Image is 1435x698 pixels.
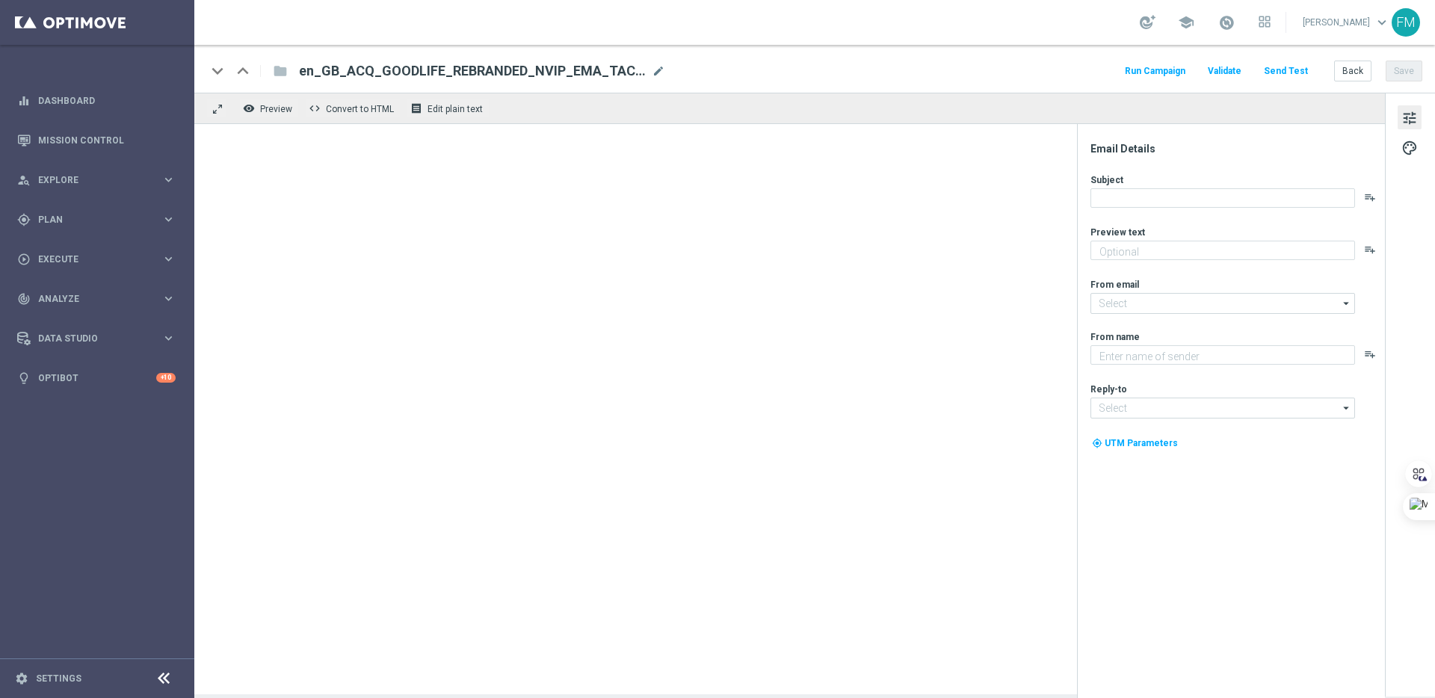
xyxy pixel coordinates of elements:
[1374,14,1390,31] span: keyboard_arrow_down
[1090,279,1139,291] label: From email
[1364,191,1376,203] button: playlist_add
[38,334,161,343] span: Data Studio
[15,672,28,685] i: settings
[161,331,176,345] i: keyboard_arrow_right
[16,174,176,186] button: person_search Explore keyboard_arrow_right
[17,292,161,306] div: Analyze
[1105,438,1178,448] span: UTM Parameters
[38,81,176,120] a: Dashboard
[1090,435,1179,451] button: my_location UTM Parameters
[16,253,176,265] button: play_circle_outline Execute keyboard_arrow_right
[1206,61,1244,81] button: Validate
[161,212,176,226] i: keyboard_arrow_right
[161,173,176,187] i: keyboard_arrow_right
[1178,14,1194,31] span: school
[16,95,176,107] button: equalizer Dashboard
[17,213,31,226] i: gps_fixed
[17,371,31,385] i: lightbulb
[1090,331,1140,343] label: From name
[239,99,299,118] button: remove_red_eye Preview
[1123,61,1188,81] button: Run Campaign
[16,214,176,226] button: gps_fixed Plan keyboard_arrow_right
[38,120,176,160] a: Mission Control
[1090,383,1127,395] label: Reply-to
[1364,348,1376,360] button: playlist_add
[1334,61,1371,81] button: Back
[17,173,161,187] div: Explore
[1092,438,1102,448] i: my_location
[1301,11,1392,34] a: [PERSON_NAME]keyboard_arrow_down
[16,333,176,345] button: Data Studio keyboard_arrow_right
[16,135,176,146] button: Mission Control
[1090,174,1123,186] label: Subject
[161,252,176,266] i: keyboard_arrow_right
[1090,293,1355,314] input: Select
[38,255,161,264] span: Execute
[36,674,81,683] a: Settings
[243,102,255,114] i: remove_red_eye
[1208,66,1241,76] span: Validate
[1401,108,1418,128] span: tune
[17,292,31,306] i: track_changes
[17,253,31,266] i: play_circle_outline
[326,104,394,114] span: Convert to HTML
[1364,244,1376,256] button: playlist_add
[1398,105,1422,129] button: tune
[309,102,321,114] span: code
[16,293,176,305] button: track_changes Analyze keyboard_arrow_right
[652,64,665,78] span: mode_edit
[38,358,156,398] a: Optibot
[299,62,646,80] span: en_GB_ACQ_GOODLIFE_REBRANDED_NVIP_EMA_TAC_GM_50FS_5ENTR
[1339,294,1354,313] i: arrow_drop_down
[16,372,176,384] button: lightbulb Optibot +10
[305,99,401,118] button: code Convert to HTML
[38,176,161,185] span: Explore
[1401,138,1418,158] span: palette
[1339,398,1354,418] i: arrow_drop_down
[428,104,483,114] span: Edit plain text
[17,332,161,345] div: Data Studio
[1090,226,1145,238] label: Preview text
[17,358,176,398] div: Optibot
[1386,61,1422,81] button: Save
[407,99,490,118] button: receipt Edit plain text
[17,94,31,108] i: equalizer
[156,373,176,383] div: +10
[17,213,161,226] div: Plan
[38,215,161,224] span: Plan
[1090,398,1355,419] input: Select
[1090,142,1383,155] div: Email Details
[17,173,31,187] i: person_search
[1262,61,1310,81] button: Send Test
[1392,8,1420,37] div: FM
[17,120,176,160] div: Mission Control
[410,102,422,114] i: receipt
[161,291,176,306] i: keyboard_arrow_right
[1398,135,1422,159] button: palette
[17,253,161,266] div: Execute
[17,81,176,120] div: Dashboard
[38,294,161,303] span: Analyze
[260,104,292,114] span: Preview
